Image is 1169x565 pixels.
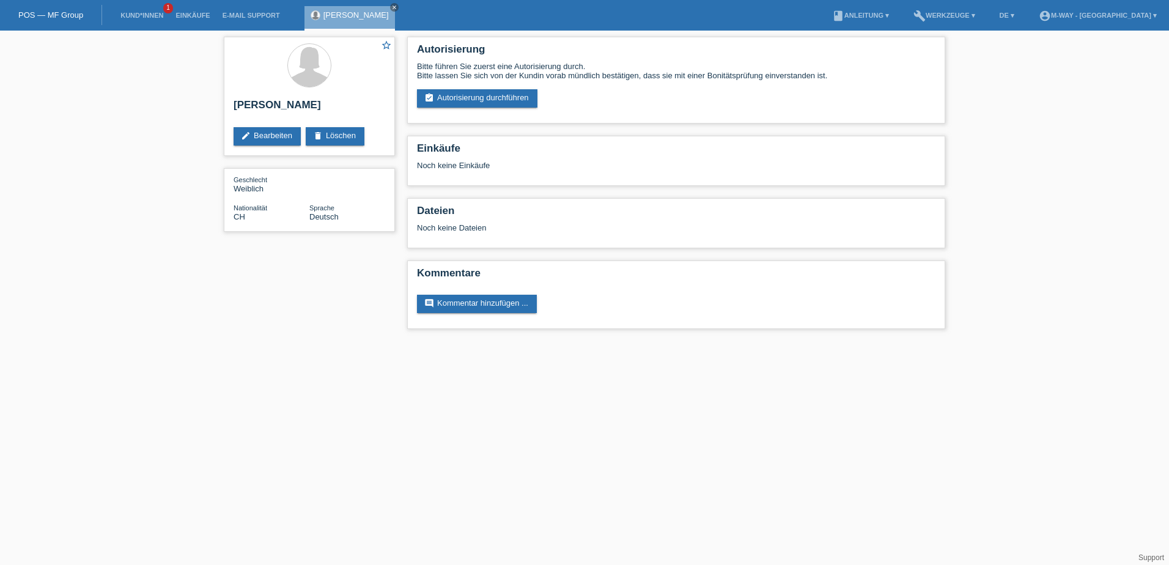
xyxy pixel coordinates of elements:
i: star_border [381,40,392,51]
a: POS — MF Group [18,10,83,20]
i: book [832,10,844,22]
a: DE ▾ [994,12,1020,19]
a: E-Mail Support [216,12,286,19]
span: Nationalität [234,204,267,212]
span: Geschlecht [234,176,267,183]
i: delete [313,131,323,141]
a: assignment_turned_inAutorisierung durchführen [417,89,537,108]
i: close [391,4,397,10]
span: Schweiz [234,212,245,221]
a: star_border [381,40,392,53]
i: build [913,10,926,22]
span: Sprache [309,204,334,212]
h2: Einkäufe [417,142,935,161]
a: [PERSON_NAME] [323,10,389,20]
div: Weiblich [234,175,309,193]
a: close [390,3,399,12]
a: editBearbeiten [234,127,301,146]
i: account_circle [1039,10,1051,22]
i: comment [424,298,434,308]
a: Support [1138,553,1164,562]
span: 1 [163,3,173,13]
a: deleteLöschen [306,127,364,146]
i: edit [241,131,251,141]
a: commentKommentar hinzufügen ... [417,295,537,313]
h2: Dateien [417,205,935,223]
h2: [PERSON_NAME] [234,99,385,117]
a: bookAnleitung ▾ [826,12,895,19]
a: Kund*innen [114,12,169,19]
a: buildWerkzeuge ▾ [907,12,981,19]
h2: Kommentare [417,267,935,286]
a: account_circlem-way - [GEOGRAPHIC_DATA] ▾ [1033,12,1163,19]
div: Bitte führen Sie zuerst eine Autorisierung durch. Bitte lassen Sie sich von der Kundin vorab münd... [417,62,935,80]
div: Noch keine Dateien [417,223,791,232]
i: assignment_turned_in [424,93,434,103]
span: Deutsch [309,212,339,221]
a: Einkäufe [169,12,216,19]
h2: Autorisierung [417,43,935,62]
div: Noch keine Einkäufe [417,161,935,179]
